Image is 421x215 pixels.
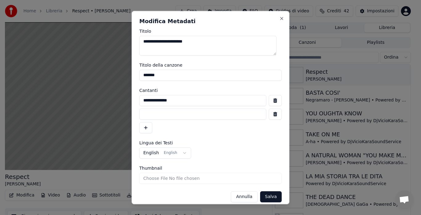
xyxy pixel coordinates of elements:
label: Titolo [139,29,282,33]
button: Salva [260,191,282,202]
label: Cantanti [139,88,282,93]
span: Lingua dei Testi [139,141,173,145]
h2: Modifica Metadati [139,19,282,24]
label: Titolo della canzone [139,63,282,67]
button: Annulla [231,191,258,202]
span: Thumbnail [139,166,162,170]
